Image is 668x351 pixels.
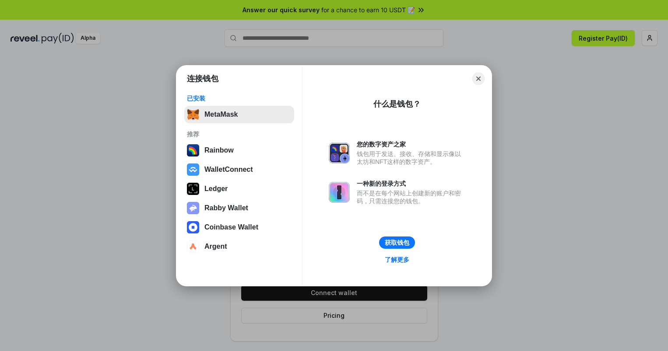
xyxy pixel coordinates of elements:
a: 了解更多 [380,254,415,265]
img: svg+xml,%3Csvg%20width%3D%2228%22%20height%3D%2228%22%20viewBox%3D%220%200%2028%2028%22%20fill%3D... [187,240,199,253]
button: WalletConnect [184,161,294,178]
div: 一种新的登录方式 [357,180,465,188]
div: Rabby Wallet [204,204,248,212]
div: Ledger [204,185,228,193]
button: MetaMask [184,106,294,123]
div: 而不是在每个网站上创建新的账户和密码，只需连接您的钱包。 [357,189,465,205]
img: svg+xml,%3Csvg%20xmlns%3D%22http%3A%2F%2Fwww.w3.org%2F2000%2Fsvg%22%20fill%3D%22none%22%20viewBox... [329,182,350,203]
div: Argent [204,243,227,250]
div: 您的数字资产之家 [357,140,465,148]
img: svg+xml,%3Csvg%20fill%3D%22none%22%20height%3D%2233%22%20viewBox%3D%220%200%2035%2033%22%20width%... [187,108,199,121]
button: Coinbase Wallet [184,219,294,236]
img: svg+xml,%3Csvg%20xmlns%3D%22http%3A%2F%2Fwww.w3.org%2F2000%2Fsvg%22%20width%3D%2228%22%20height%3... [187,183,199,195]
div: 什么是钱包？ [373,99,421,109]
img: svg+xml,%3Csvg%20xmlns%3D%22http%3A%2F%2Fwww.w3.org%2F2000%2Fsvg%22%20fill%3D%22none%22%20viewBox... [329,142,350,163]
div: MetaMask [204,111,238,118]
img: svg+xml,%3Csvg%20width%3D%22120%22%20height%3D%22120%22%20viewBox%3D%220%200%20120%20120%22%20fil... [187,144,199,156]
img: svg+xml,%3Csvg%20xmlns%3D%22http%3A%2F%2Fwww.w3.org%2F2000%2Fsvg%22%20fill%3D%22none%22%20viewBox... [187,202,199,214]
div: 钱包用于发送、接收、存储和显示像以太坊和NFT这样的数字资产。 [357,150,465,166]
button: Ledger [184,180,294,198]
div: WalletConnect [204,166,253,174]
button: Rainbow [184,142,294,159]
img: svg+xml,%3Csvg%20width%3D%2228%22%20height%3D%2228%22%20viewBox%3D%220%200%2028%2028%22%20fill%3D... [187,221,199,233]
button: 获取钱包 [379,236,415,249]
div: 推荐 [187,130,292,138]
div: 获取钱包 [385,239,409,247]
div: 了解更多 [385,256,409,264]
div: 已安装 [187,94,292,102]
button: Argent [184,238,294,255]
h1: 连接钱包 [187,73,218,84]
div: Rainbow [204,146,234,154]
button: Rabby Wallet [184,199,294,217]
button: Close [472,73,485,85]
div: Coinbase Wallet [204,223,258,231]
img: svg+xml,%3Csvg%20width%3D%2228%22%20height%3D%2228%22%20viewBox%3D%220%200%2028%2028%22%20fill%3D... [187,163,199,176]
